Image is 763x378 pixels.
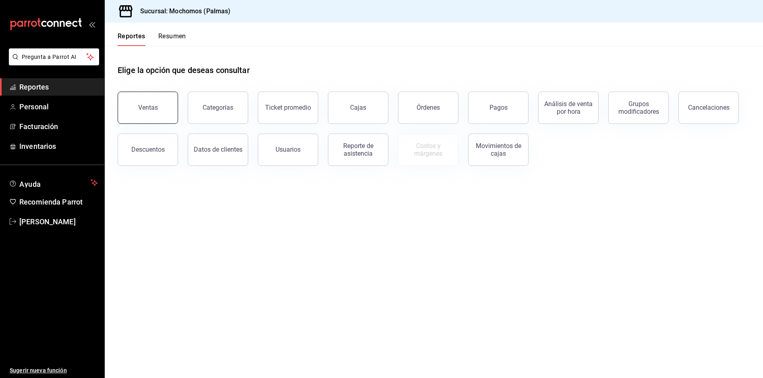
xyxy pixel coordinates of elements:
div: Descuentos [131,146,165,153]
button: Ventas [118,92,178,124]
button: Usuarios [258,134,318,166]
button: Ticket promedio [258,92,318,124]
button: Datos de clientes [188,134,248,166]
div: Categorías [203,104,233,111]
button: Pregunta a Parrot AI [9,48,99,65]
div: Movimientos de cajas [473,142,523,157]
h3: Sucursal: Mochomos (Palmas) [134,6,231,16]
span: Pregunta a Parrot AI [22,53,87,61]
span: Recomienda Parrot [19,196,98,207]
div: Ventas [138,104,158,111]
button: Resumen [158,32,186,46]
span: Reportes [19,81,98,92]
div: Cancelaciones [688,104,730,111]
span: Sugerir nueva función [10,366,98,375]
div: Datos de clientes [194,146,243,153]
div: navigation tabs [118,32,186,46]
button: Órdenes [398,92,458,124]
div: Costos y márgenes [403,142,453,157]
h1: Elige la opción que deseas consultar [118,64,250,76]
a: Cajas [328,92,388,124]
div: Órdenes [417,104,440,111]
button: open_drawer_menu [89,21,95,27]
span: [PERSON_NAME] [19,216,98,227]
a: Pregunta a Parrot AI [6,58,99,67]
button: Reporte de asistencia [328,134,388,166]
div: Grupos modificadores [614,100,663,115]
div: Análisis de venta por hora [543,100,593,115]
button: Categorías [188,92,248,124]
span: Inventarios [19,141,98,152]
button: Análisis de venta por hora [538,92,599,124]
div: Reporte de asistencia [333,142,383,157]
span: Facturación [19,121,98,132]
span: Personal [19,101,98,112]
div: Ticket promedio [265,104,311,111]
button: Descuentos [118,134,178,166]
div: Usuarios [276,146,301,153]
button: Cancelaciones [678,92,739,124]
button: Reportes [118,32,145,46]
div: Pagos [489,104,508,111]
button: Pagos [468,92,529,124]
button: Movimientos de cajas [468,134,529,166]
span: Ayuda [19,178,87,188]
div: Cajas [350,103,367,113]
button: Grupos modificadores [608,92,669,124]
button: Contrata inventarios para ver este reporte [398,134,458,166]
